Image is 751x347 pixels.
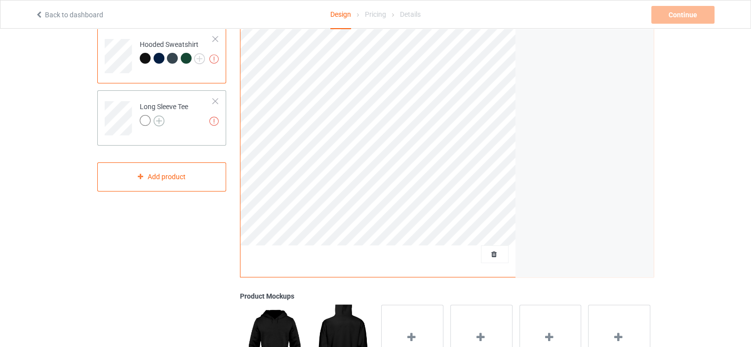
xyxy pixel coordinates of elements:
[35,11,103,19] a: Back to dashboard
[97,28,226,83] div: Hooded Sweatshirt
[154,116,164,126] img: svg+xml;base64,PD94bWwgdmVyc2lvbj0iMS4wIiBlbmNvZGluZz0iVVRGLTgiPz4KPHN2ZyB3aWR0aD0iMjJweCIgaGVpZ2...
[209,54,219,64] img: exclamation icon
[97,90,226,146] div: Long Sleeve Tee
[194,53,205,64] img: svg+xml;base64,PD94bWwgdmVyc2lvbj0iMS4wIiBlbmNvZGluZz0iVVRGLTgiPz4KPHN2ZyB3aWR0aD0iMjJweCIgaGVpZ2...
[140,102,188,125] div: Long Sleeve Tee
[240,291,654,301] div: Product Mockups
[97,162,226,192] div: Add product
[400,0,421,28] div: Details
[330,0,351,29] div: Design
[209,116,219,126] img: exclamation icon
[365,0,386,28] div: Pricing
[140,39,205,63] div: Hooded Sweatshirt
